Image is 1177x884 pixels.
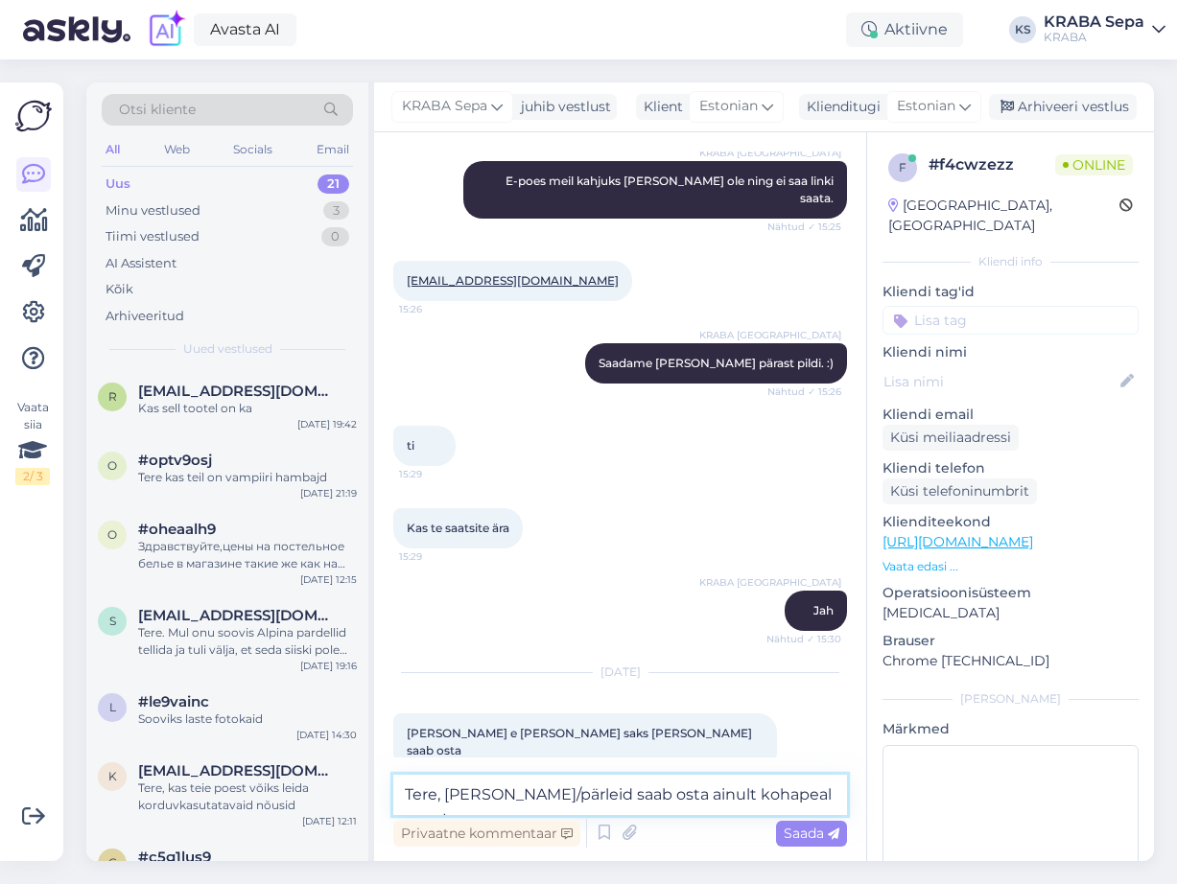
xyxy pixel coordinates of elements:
span: Jah [813,603,834,617]
p: Operatsioonisüsteem [883,583,1139,603]
p: Klienditeekond [883,512,1139,532]
span: Otsi kliente [119,100,196,120]
div: Uus [106,174,130,194]
input: Lisa tag [883,306,1139,335]
div: juhib vestlust [513,97,611,117]
span: 15:26 [399,302,471,316]
span: #oheaalh9 [138,521,216,538]
div: 2 / 3 [15,468,50,485]
div: [DATE] [393,663,847,681]
div: Kas sell tootel on ka [138,400,357,417]
div: [PERSON_NAME] [883,690,1139,708]
span: E-poes meil kahjuks [PERSON_NAME] ole ning ei saa linki saata. [506,174,836,205]
div: [DATE] 19:42 [297,417,357,431]
div: Email [313,137,353,162]
span: Estonian [699,96,758,117]
a: Avasta AI [194,13,296,46]
p: Kliendi nimi [883,342,1139,362]
span: Nähtud ✓ 15:30 [766,632,841,646]
p: Vaata edasi ... [883,558,1139,575]
div: AI Assistent [106,254,177,273]
img: Askly Logo [15,98,52,134]
div: Tere kas teil on vampiiri hambajd [138,469,357,486]
a: [URL][DOMAIN_NAME] [883,533,1033,550]
div: 3 [323,201,349,221]
div: Kõik [106,280,133,299]
div: [DATE] 12:15 [300,572,357,587]
span: Estonian [897,96,955,117]
p: Märkmed [883,719,1139,739]
span: Riinasiimuste@gmail.com [138,383,338,400]
div: Здравствуйте,цены на постельное белье в магазине такие же как на сайте,или скидки действуют тольк... [138,538,357,572]
span: Nähtud ✓ 15:25 [767,220,841,234]
span: R [108,389,117,404]
div: Web [160,137,194,162]
span: Saada [784,825,839,842]
p: Kliendi tag'id [883,282,1139,302]
span: KRABA [GEOGRAPHIC_DATA] [699,146,841,160]
span: #c5g1lus9 [138,849,211,866]
div: Minu vestlused [106,201,200,221]
div: Küsi telefoninumbrit [883,478,1037,504]
span: [PERSON_NAME] e [PERSON_NAME] saks [PERSON_NAME] saab osta [407,726,755,757]
div: KRABA Sepa [1044,14,1144,30]
div: Privaatne kommentaar [393,821,580,847]
span: KRABA Sepa [402,96,487,117]
span: Stevelimeribel@gmail.com [138,607,338,624]
span: k [108,769,117,783]
div: [DATE] 14:30 [296,728,357,742]
div: [GEOGRAPHIC_DATA], [GEOGRAPHIC_DATA] [888,196,1119,236]
span: 15:29 [399,467,471,481]
span: KRABA [GEOGRAPHIC_DATA] [699,575,841,590]
div: # f4cwzezz [929,153,1055,176]
p: Brauser [883,631,1139,651]
span: f [899,160,906,174]
span: o [107,458,117,473]
span: #le9vainc [138,693,209,710]
div: Arhiveeritud [106,307,184,326]
span: Kas te saatsite ära [407,521,509,535]
span: Nähtud ✓ 15:26 [767,384,841,399]
div: 21 [318,174,349,194]
div: Klient [636,97,683,117]
span: S [109,614,116,628]
div: All [102,137,124,162]
div: Vaata siia [15,399,50,485]
p: Kliendi email [883,405,1139,425]
span: Saadame [PERSON_NAME] pärast pildi. :) [599,356,834,370]
span: KRABA [GEOGRAPHIC_DATA] [699,328,841,342]
span: Uued vestlused [183,340,272,358]
div: Kliendi info [883,253,1139,270]
p: [MEDICAL_DATA] [883,603,1139,623]
div: KS [1009,16,1036,43]
textarea: Tere, [PERSON_NAME]/pärleid saab osta ainult kohapeal poest. [393,775,847,815]
div: 0 [321,227,349,246]
div: Socials [229,137,276,162]
span: #optv9osj [138,452,212,469]
div: Küsi meiliaadressi [883,425,1019,451]
span: Online [1055,154,1133,175]
div: Aktiivne [846,12,963,47]
a: [EMAIL_ADDRESS][DOMAIN_NAME] [407,273,619,288]
img: explore-ai [146,10,186,50]
span: 15:29 [399,549,471,564]
p: Chrome [TECHNICAL_ID] [883,651,1139,671]
p: Kliendi telefon [883,458,1139,478]
div: [DATE] 19:16 [300,659,357,673]
span: kellyvahtramae@gmail.com [138,762,338,779]
span: o [107,527,117,542]
div: Arhiveeri vestlus [989,94,1137,120]
div: Tere. Mul onu soovis Alpina pardellid tellida ja tuli välja, et seda siiski pole laos ja lubati r... [138,624,357,659]
span: ti [407,438,414,453]
input: Lisa nimi [883,371,1117,392]
div: Sooviks laste fotokaid [138,710,357,728]
span: l [109,700,116,714]
div: Klienditugi [799,97,881,117]
span: c [108,855,117,870]
div: [DATE] 12:11 [302,814,357,828]
div: Tere, kas teie poest võiks leida korduvkasutatavaid nõusid [138,779,357,814]
a: KRABA SepaKRABA [1044,14,1165,45]
div: [DATE] 21:19 [300,486,357,500]
div: Tiimi vestlused [106,227,200,246]
div: KRABA [1044,30,1144,45]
